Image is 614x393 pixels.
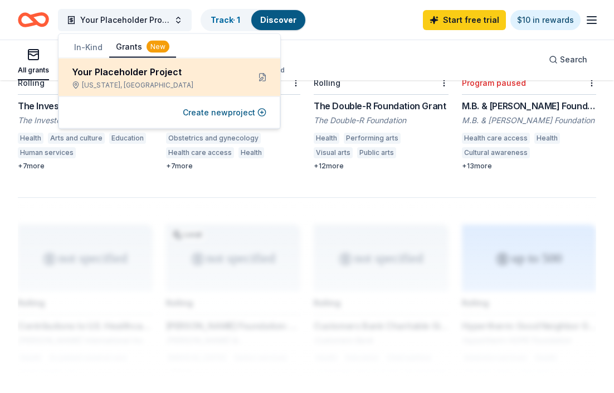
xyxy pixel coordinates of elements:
div: + 12 more [314,162,449,171]
div: Program paused [462,78,526,88]
div: The Double-R Foundation Grant [314,99,449,113]
div: Rolling [18,78,45,88]
div: Obstetrics and gynecology [166,133,261,144]
div: Your Placeholder Project [72,65,240,79]
div: New [147,41,169,53]
a: Discover [260,15,296,25]
div: Visual arts [314,147,353,158]
div: Health care access [462,133,530,144]
div: + 7 more [18,162,153,171]
div: Rolling [314,78,340,88]
button: Your Placeholder Project [58,9,192,31]
div: M.B. & [PERSON_NAME] Foundation [462,115,597,126]
a: $10 in rewards [510,10,581,30]
button: Search [540,48,596,71]
div: + 7 more [166,162,301,171]
div: Human services [18,147,76,158]
button: Create newproject [183,106,266,119]
button: In-Kind [67,37,109,57]
a: Track· 1 [211,15,240,25]
button: Track· 1Discover [201,9,306,31]
div: The Double-R Foundation [314,115,449,126]
div: The Investors Foundation Grant [18,99,153,113]
div: Education [109,133,146,144]
div: The Investors Foundation [18,115,153,126]
button: All grants [18,43,49,80]
a: Home [18,7,49,33]
button: Grants [109,37,176,58]
span: Search [560,53,587,66]
div: Health [18,133,43,144]
a: not specifiedProgram pausedM.B. & [PERSON_NAME] Foundation GrantM.B. & [PERSON_NAME] FoundationHe... [462,4,597,171]
div: Health [534,133,560,144]
div: Public arts [357,147,396,158]
a: Start free trial [423,10,506,30]
div: M.B. & [PERSON_NAME] Foundation Grant [462,99,597,113]
a: not specifiedLocalRollingThe Investors Foundation GrantThe Investors FoundationHealthArts and cul... [18,4,153,171]
div: Health [314,133,339,144]
div: + 13 more [462,162,597,171]
div: Health [238,147,264,158]
span: Your Placeholder Project [80,13,169,27]
div: [US_STATE], [GEOGRAPHIC_DATA] [72,81,240,90]
div: Health care access [166,147,234,158]
div: Performing arts [344,133,401,144]
div: Arts and culture [48,133,105,144]
div: All grants [18,66,49,75]
a: not specifiedLocalRollingThe Double-R Foundation GrantThe Double-R FoundationHealthPerforming art... [314,4,449,171]
div: Cultural awareness [462,147,530,158]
